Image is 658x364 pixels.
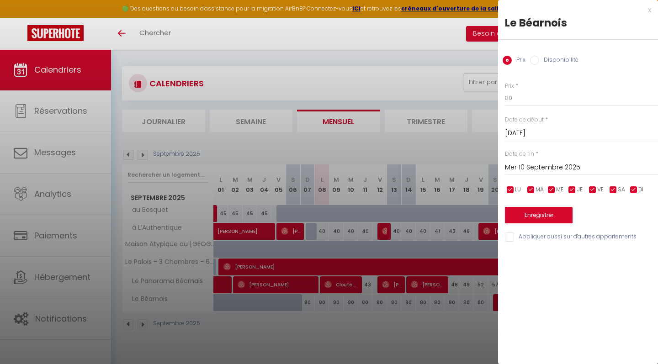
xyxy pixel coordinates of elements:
button: Ouvrir le widget de chat LiveChat [7,4,35,31]
span: DI [638,185,643,194]
div: x [498,5,651,16]
span: ME [556,185,563,194]
label: Date de fin [505,150,534,158]
span: LU [515,185,521,194]
button: Enregistrer [505,207,573,223]
div: Le Béarnois [505,16,651,30]
span: VE [597,185,604,194]
label: Prix [512,56,525,66]
span: JE [577,185,583,194]
span: MA [536,185,544,194]
label: Disponibilité [539,56,578,66]
label: Prix [505,82,514,90]
label: Date de début [505,116,544,124]
span: SA [618,185,625,194]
